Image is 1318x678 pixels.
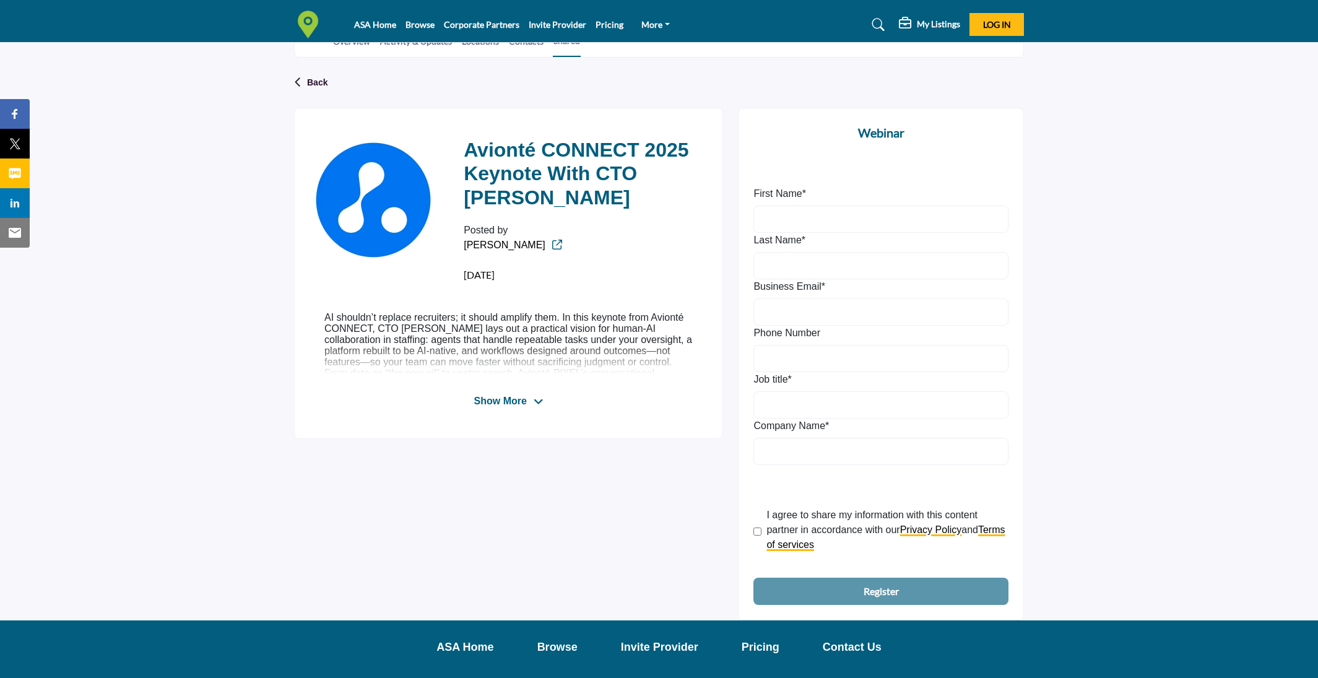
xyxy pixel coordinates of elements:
h5: My Listings [917,19,960,30]
input: Business Email [753,298,1008,326]
span: [DATE] [464,269,495,280]
label: Last Name* [753,233,805,248]
label: Job title* [753,372,791,387]
button: Log In [969,13,1024,36]
a: Corporate Partners [444,19,519,30]
label: Phone Number [753,326,820,341]
a: ASA Home [436,639,493,656]
h2: Webinar [753,123,1008,142]
div: Posted by [464,223,581,282]
input: First Name [753,206,1008,233]
p: Back [307,72,327,94]
input: Phone Number [753,345,1008,372]
label: Business Email* [753,279,825,294]
input: Company Name [753,438,1008,465]
a: Activity & Updates [379,35,453,56]
span: Show More [474,394,527,409]
a: Terms of services [766,524,1005,550]
a: Invite Provider [621,639,698,656]
a: Pricing [742,639,779,656]
label: Company Name* [753,419,829,433]
a: Invite Provider [529,19,586,30]
p: AI shouldn’t replace recruiters; it should amplify them. In this keynote from Avionté CONNECT, CT... [324,312,693,424]
label: First Name* [753,186,805,201]
img: site Logo [294,11,328,38]
input: Job Title [753,391,1008,419]
a: Shared [553,34,581,57]
span: Log In [983,19,1011,30]
b: Redirect to company listing - aviont-staffing-software [464,238,545,253]
input: Agree Terms & Conditions [753,527,761,536]
input: Last Name [753,252,1008,279]
img: No Feature content logo [311,138,435,262]
a: Contact Us [823,639,882,656]
a: Locations [461,35,500,56]
a: More [633,16,679,33]
div: My Listings [899,17,960,32]
a: Pricing [596,19,623,30]
a: Browse [405,19,435,30]
h2: Avionté CONNECT 2025 Keynote with CTO [PERSON_NAME] [464,138,693,214]
a: ASA Home [354,19,396,30]
a: Overview [332,35,371,56]
a: Browse [537,639,578,656]
a: Contacts [508,35,544,56]
a: Search [860,15,893,35]
a: Privacy Policy [900,524,962,535]
a: [PERSON_NAME] [464,240,545,250]
label: I agree to share my information with this content partner in accordance with our and [766,508,1008,552]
